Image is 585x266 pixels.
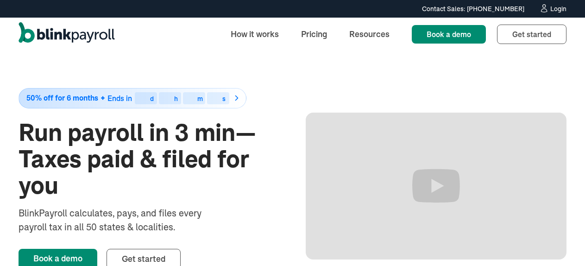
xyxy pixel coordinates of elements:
a: Login [539,4,566,14]
a: Pricing [294,24,334,44]
span: Book a demo [427,30,471,39]
div: s [222,95,226,102]
div: Contact Sales: [PHONE_NUMBER] [422,4,524,14]
div: m [197,95,203,102]
div: BlinkPayroll calculates, pays, and files every payroll tax in all 50 states & localities. [19,206,226,234]
span: Ends in [107,94,132,103]
span: Get started [122,253,165,264]
span: Get started [512,30,551,39]
h1: Run payroll in 3 min—Taxes paid & filed for you [19,120,280,199]
a: 50% off for 6 monthsEnds indhms [19,88,280,108]
div: d [150,95,154,102]
a: Get started [497,25,566,44]
div: h [174,95,178,102]
a: How it works [223,24,286,44]
div: Login [550,6,566,12]
span: 50% off for 6 months [26,94,98,102]
iframe: Run Payroll in 3 min with BlinkPayroll [306,113,567,260]
a: Resources [342,24,397,44]
a: Book a demo [412,25,486,44]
